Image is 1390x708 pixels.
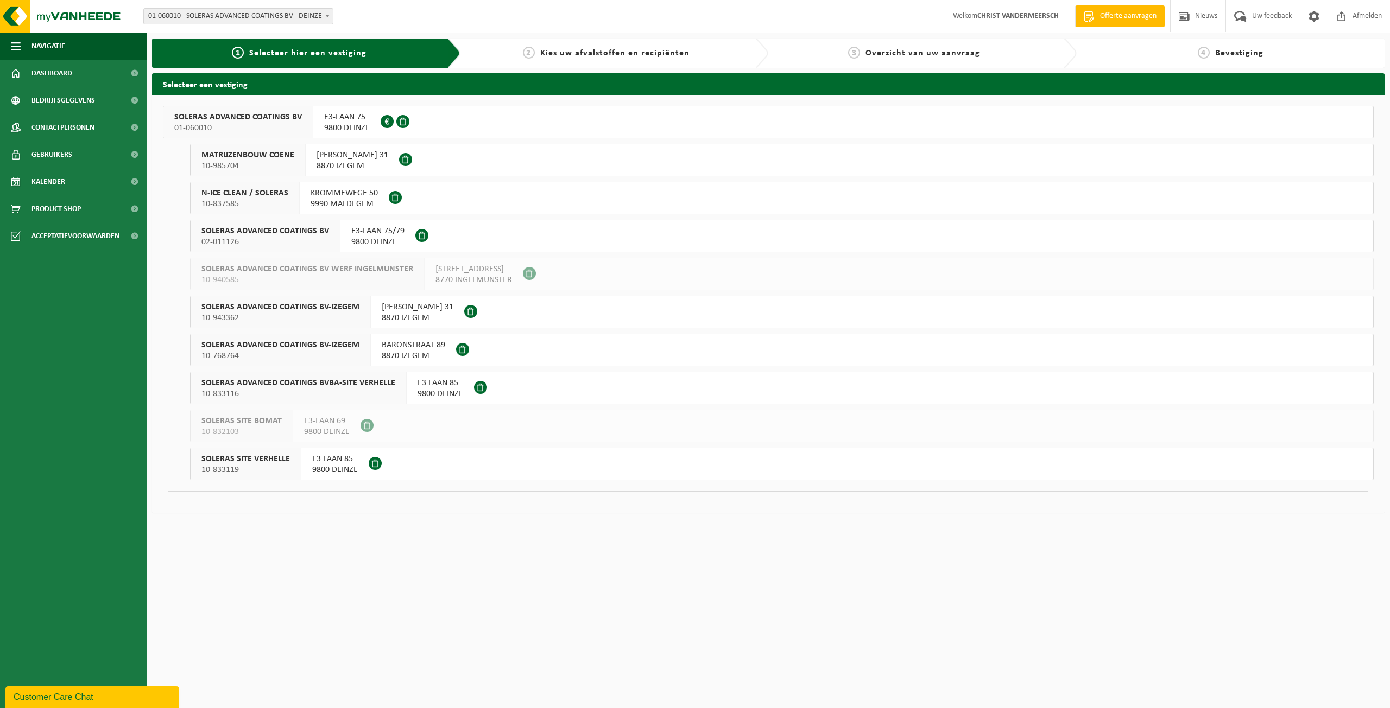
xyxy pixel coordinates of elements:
[312,464,358,475] span: 9800 DEINZE
[382,302,453,312] span: [PERSON_NAME] 31
[324,123,370,133] span: 9800 DEINZE
[317,150,388,161] span: [PERSON_NAME] 31
[324,112,370,123] span: E3-LAAN 75
[201,237,329,247] span: 02-011126
[190,182,1374,214] button: N-ICE CLEAN / SOLERAS 10-837585 KROMMEWEGE 509990 MALDEGEM
[418,378,463,388] span: E3 LAAN 85
[382,350,445,361] span: 8870 IZEGEM
[540,49,690,58] span: Kies uw afvalstoffen en recipiënten
[144,9,333,24] span: 01-060010 - SOLERAS ADVANCED COATINGS BV - DEINZE
[865,49,980,58] span: Overzicht van uw aanvraag
[190,372,1374,404] button: SOLERAS ADVANCED COATINGS BVBA-SITE VERHELLE 10-833116 E3 LAAN 859800 DEINZE
[304,426,350,437] span: 9800 DEINZE
[201,226,329,237] span: SOLERAS ADVANCED COATINGS BV
[304,416,350,426] span: E3-LAAN 69
[31,114,94,141] span: Contactpersonen
[201,199,288,209] span: 10-837585
[201,264,413,275] span: SOLERAS ADVANCED COATINGS BV WERF INGELMUNSTER
[249,49,367,58] span: Selecteer hier een vestiging
[31,87,95,114] span: Bedrijfsgegevens
[190,220,1374,252] button: SOLERAS ADVANCED COATINGS BV 02-011126 E3-LAAN 75/799800 DEINZE
[201,275,413,285] span: 10-940585
[523,47,535,59] span: 2
[31,168,65,195] span: Kalender
[201,464,290,475] span: 10-833119
[201,188,288,199] span: N-ICE CLEAN / SOLERAS
[232,47,244,59] span: 1
[1097,11,1159,22] span: Offerte aanvragen
[201,378,395,388] span: SOLERAS ADVANCED COATINGS BVBA-SITE VERHELLE
[1198,47,1210,59] span: 4
[190,296,1374,328] button: SOLERAS ADVANCED COATINGS BV-IZEGEM 10-943362 [PERSON_NAME] 318870 IZEGEM
[977,12,1059,20] strong: CHRIST VANDERMEERSCH
[382,340,445,350] span: BARONSTRAAT 89
[31,60,72,87] span: Dashboard
[1075,5,1165,27] a: Offerte aanvragen
[848,47,860,59] span: 3
[382,312,453,323] span: 8870 IZEGEM
[311,199,378,209] span: 9990 MALDEGEM
[174,123,302,133] span: 01-060010
[31,222,119,250] span: Acceptatievoorwaarden
[201,312,359,323] span: 10-943362
[312,454,358,464] span: E3 LAAN 85
[351,226,405,237] span: E3-LAAN 75/79
[201,150,294,161] span: MATRIJZENBOUW COENE
[31,141,72,168] span: Gebruikers
[201,416,282,426] span: SOLERAS SITE BOMAT
[190,144,1374,176] button: MATRIJZENBOUW COENE 10-985704 [PERSON_NAME] 318870 IZEGEM
[317,161,388,171] span: 8870 IZEGEM
[5,684,181,708] iframe: chat widget
[190,448,1374,480] button: SOLERAS SITE VERHELLE 10-833119 E3 LAAN 859800 DEINZE
[435,264,512,275] span: [STREET_ADDRESS]
[418,388,463,399] span: 9800 DEINZE
[152,73,1385,94] h2: Selecteer een vestiging
[201,350,359,361] span: 10-768764
[143,8,333,24] span: 01-060010 - SOLERAS ADVANCED COATINGS BV - DEINZE
[201,454,290,464] span: SOLERAS SITE VERHELLE
[351,237,405,247] span: 9800 DEINZE
[201,161,294,171] span: 10-985704
[201,388,395,399] span: 10-833116
[435,275,512,285] span: 8770 INGELMUNSTER
[190,334,1374,366] button: SOLERAS ADVANCED COATINGS BV-IZEGEM 10-768764 BARONSTRAAT 898870 IZEGEM
[201,426,282,437] span: 10-832103
[201,340,359,350] span: SOLERAS ADVANCED COATINGS BV-IZEGEM
[1215,49,1263,58] span: Bevestiging
[174,112,302,123] span: SOLERAS ADVANCED COATINGS BV
[311,188,378,199] span: KROMMEWEGE 50
[31,195,81,222] span: Product Shop
[201,302,359,312] span: SOLERAS ADVANCED COATINGS BV-IZEGEM
[31,33,65,60] span: Navigatie
[163,106,1374,138] button: SOLERAS ADVANCED COATINGS BV 01-060010 E3-LAAN 759800 DEINZE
